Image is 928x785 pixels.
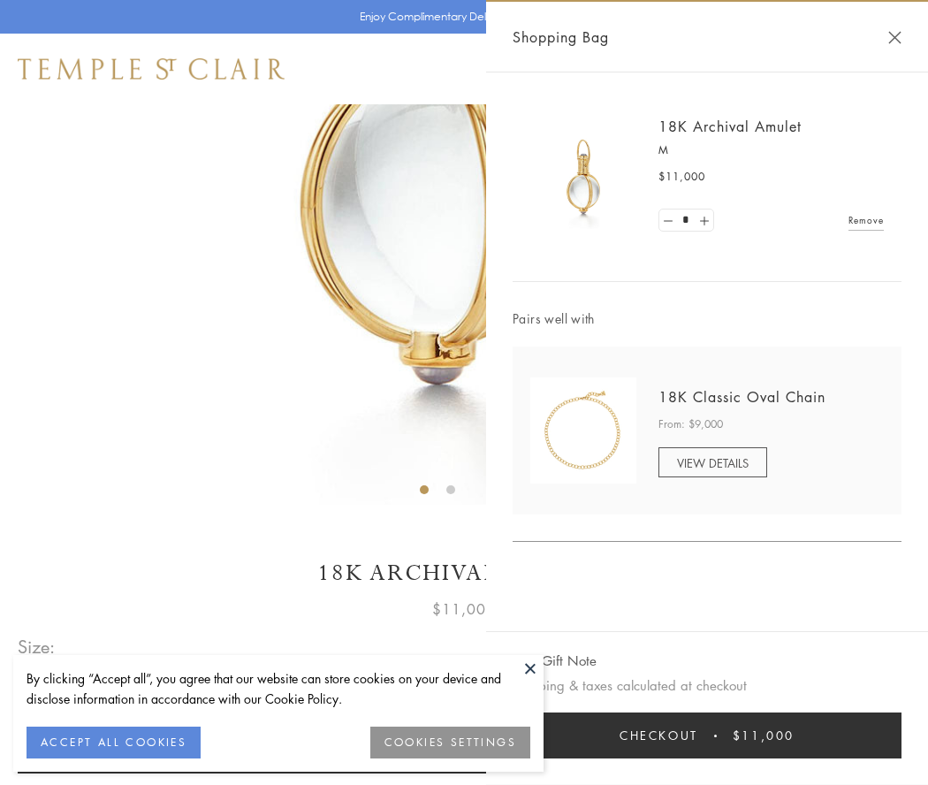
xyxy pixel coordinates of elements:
[513,26,609,49] span: Shopping Bag
[513,713,901,758] button: Checkout $11,000
[733,726,795,745] span: $11,000
[888,31,901,44] button: Close Shopping Bag
[658,168,705,186] span: $11,000
[677,454,749,471] span: VIEW DETAILS
[658,141,884,159] p: M
[848,210,884,230] a: Remove
[27,727,201,758] button: ACCEPT ALL COOKIES
[432,598,496,621] span: $11,000
[370,727,530,758] button: COOKIES SETTINGS
[513,650,597,672] button: Add Gift Note
[695,210,712,232] a: Set quantity to 2
[530,124,636,230] img: 18K Archival Amulet
[658,387,825,407] a: 18K Classic Oval Chain
[18,58,285,80] img: Temple St. Clair
[658,415,723,433] span: From: $9,000
[658,447,767,477] a: VIEW DETAILS
[530,377,636,484] img: N88865-OV18
[27,668,530,709] div: By clicking “Accept all”, you agree that our website can store cookies on your device and disclos...
[620,726,698,745] span: Checkout
[360,8,560,26] p: Enjoy Complimentary Delivery & Returns
[18,558,910,589] h1: 18K Archival Amulet
[513,674,901,697] p: Shipping & taxes calculated at checkout
[513,309,901,329] span: Pairs well with
[658,117,802,136] a: 18K Archival Amulet
[659,210,677,232] a: Set quantity to 0
[18,632,57,661] span: Size:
